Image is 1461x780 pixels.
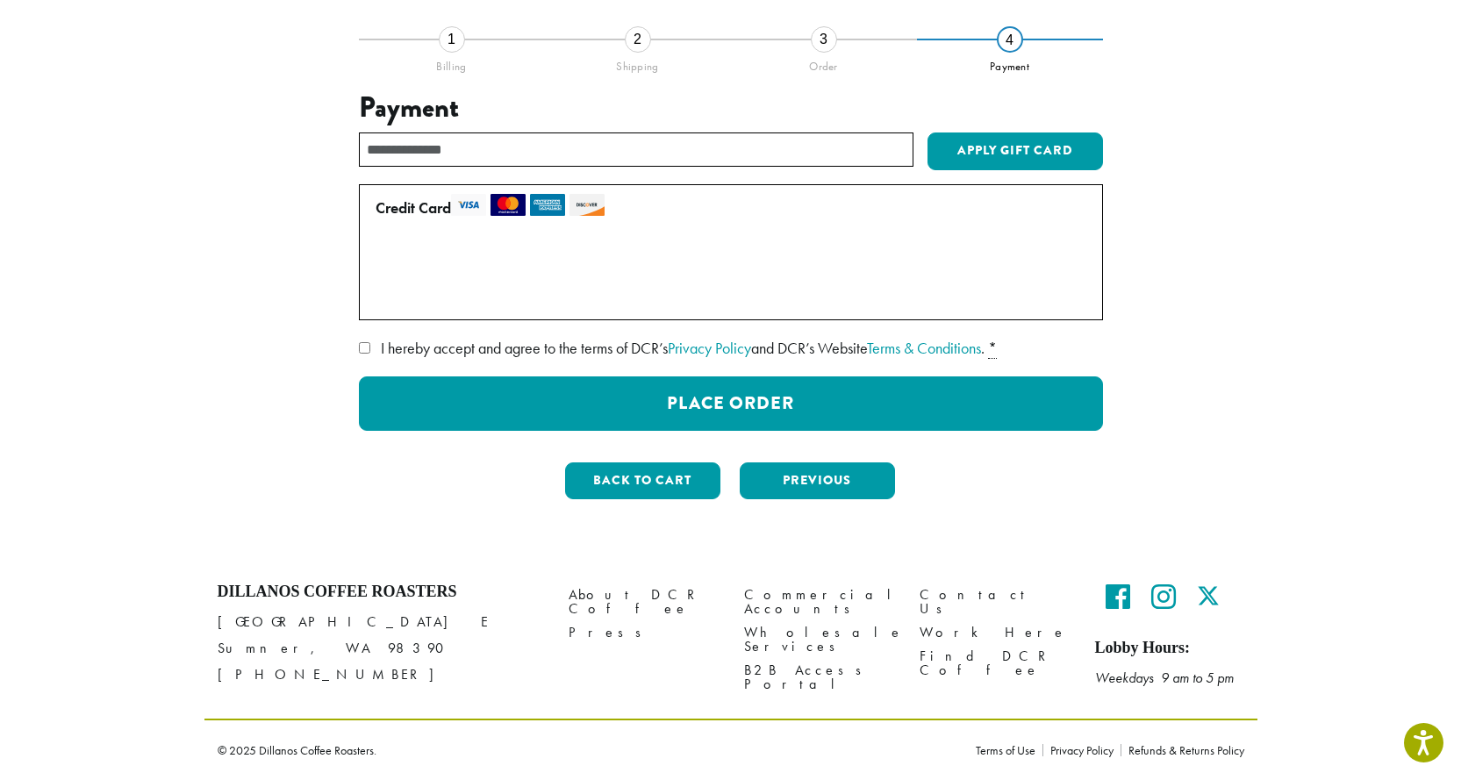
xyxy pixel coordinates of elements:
a: Wholesale Services [744,620,893,658]
img: mastercard [491,194,526,216]
a: Work Here [920,620,1069,644]
button: Back to cart [565,462,720,499]
div: 3 [811,26,837,53]
img: discover [569,194,605,216]
div: 1 [439,26,465,53]
p: [GEOGRAPHIC_DATA] E Sumner, WA 98390 [PHONE_NUMBER] [218,609,542,688]
a: B2B Access Portal [744,659,893,697]
div: Payment [917,53,1103,74]
div: 4 [997,26,1023,53]
img: visa [451,194,486,216]
a: Commercial Accounts [744,583,893,620]
button: Place Order [359,376,1103,431]
h4: Dillanos Coffee Roasters [218,583,542,602]
a: Terms of Use [976,744,1042,756]
abbr: required [988,338,997,359]
a: Find DCR Coffee [920,645,1069,683]
h3: Payment [359,91,1103,125]
a: Privacy Policy [1042,744,1121,756]
h5: Lobby Hours: [1095,639,1244,658]
a: Refunds & Returns Policy [1121,744,1244,756]
span: I hereby accept and agree to the terms of DCR’s and DCR’s Website . [381,338,985,358]
a: About DCR Coffee [569,583,718,620]
div: Billing [359,53,545,74]
button: Previous [740,462,895,499]
input: I hereby accept and agree to the terms of DCR’sPrivacy Policyand DCR’s WebsiteTerms & Conditions. * [359,342,370,354]
em: Weekdays 9 am to 5 pm [1095,669,1234,687]
div: Shipping [545,53,731,74]
div: 2 [625,26,651,53]
button: Apply Gift Card [927,132,1103,171]
a: Terms & Conditions [867,338,981,358]
img: amex [530,194,565,216]
a: Privacy Policy [668,338,751,358]
a: Press [569,620,718,644]
div: Order [731,53,917,74]
a: Contact Us [920,583,1069,620]
label: Credit Card [376,194,1079,222]
p: © 2025 Dillanos Coffee Roasters. [218,744,949,756]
